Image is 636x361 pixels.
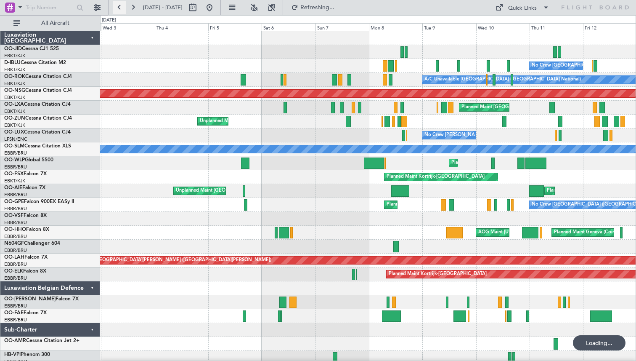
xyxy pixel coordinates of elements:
span: OO-ZUN [4,116,25,121]
span: OO-LXA [4,102,24,107]
a: OO-SLMCessna Citation XLS [4,144,71,149]
a: OO-HHOFalcon 8X [4,227,49,232]
a: EBKT/KJK [4,178,25,184]
div: A/C Unavailable [GEOGRAPHIC_DATA] ([GEOGRAPHIC_DATA] National) [424,73,581,86]
a: OO-JIDCessna CJ1 525 [4,46,59,51]
button: Quick Links [491,1,554,14]
div: Planned Maint Liege [451,157,495,169]
a: HB-VPIPhenom 300 [4,352,50,357]
button: Refreshing... [287,1,338,14]
a: EBBR/BRU [4,261,27,267]
span: N604GF [4,241,24,246]
a: EBKT/KJK [4,122,25,128]
a: OO-LAHFalcon 7X [4,255,48,260]
div: Planned Maint Kortrijk-[GEOGRAPHIC_DATA] [389,268,487,281]
div: Unplanned Maint [GEOGRAPHIC_DATA] ([GEOGRAPHIC_DATA] National) [176,185,334,197]
div: Planned Maint Kortrijk-[GEOGRAPHIC_DATA] [387,171,485,183]
span: OO-NSG [4,88,25,93]
a: OO-ROKCessna Citation CJ4 [4,74,72,79]
a: OO-WLPGlobal 5500 [4,158,53,163]
a: OO-FAEFalcon 7X [4,310,47,316]
a: EBKT/KJK [4,94,25,101]
a: EBKT/KJK [4,67,25,73]
span: OO-SLM [4,144,24,149]
div: AOG Maint [US_STATE] ([GEOGRAPHIC_DATA]) [478,226,580,239]
span: OO-LAH [4,255,24,260]
a: EBBR/BRU [4,206,27,212]
button: All Aircraft [9,16,91,30]
div: Loading... [573,335,625,350]
div: Quick Links [508,4,537,13]
a: EBKT/KJK [4,108,25,115]
span: [DATE] - [DATE] [143,4,183,11]
div: Sat 6 [262,23,315,31]
div: Planned Maint [GEOGRAPHIC_DATA] ([GEOGRAPHIC_DATA] National) [461,101,614,114]
a: EBBR/BRU [4,164,27,170]
div: Thu 11 [530,23,583,31]
span: OO-AIE [4,185,22,190]
div: Sun 7 [315,23,369,31]
a: EBKT/KJK [4,53,25,59]
input: Trip Number [26,1,74,14]
span: OO-FSX [4,171,24,176]
div: Mon 8 [369,23,422,31]
a: EBKT/KJK [4,80,25,87]
div: Tue 9 [422,23,476,31]
a: N604GFChallenger 604 [4,241,60,246]
span: HB-VPI [4,352,21,357]
span: OO-AMR [4,338,26,343]
span: OO-[PERSON_NAME] [4,297,56,302]
span: OO-LUX [4,130,24,135]
span: OO-WLP [4,158,25,163]
a: EBBR/BRU [4,150,27,156]
span: OO-FAE [4,310,24,316]
a: EBBR/BRU [4,303,27,309]
div: Planned Maint [GEOGRAPHIC_DATA] ([GEOGRAPHIC_DATA] National) [387,198,539,211]
a: LFSN/ENC [4,136,27,142]
div: Unplanned Maint [GEOGRAPHIC_DATA] ([GEOGRAPHIC_DATA]) [200,115,338,128]
span: OO-HHO [4,227,26,232]
div: Planned Maint Geneva (Cointrin) [554,226,623,239]
a: OO-[PERSON_NAME]Falcon 7X [4,297,79,302]
a: OO-AMRCessna Citation Jet 2+ [4,338,79,343]
div: Planned Maint [PERSON_NAME]-[GEOGRAPHIC_DATA][PERSON_NAME] ([GEOGRAPHIC_DATA][PERSON_NAME]) [23,254,271,267]
span: Refreshing... [300,5,335,11]
a: EBBR/BRU [4,219,27,226]
span: OO-ELK [4,269,23,274]
a: OO-LXACessna Citation CJ4 [4,102,71,107]
div: Wed 10 [476,23,530,31]
a: OO-GPEFalcon 900EX EASy II [4,199,74,204]
div: Wed 3 [101,23,154,31]
span: OO-JID [4,46,22,51]
a: OO-LUXCessna Citation CJ4 [4,130,71,135]
a: OO-NSGCessna Citation CJ4 [4,88,72,93]
div: No Crew [PERSON_NAME] ([PERSON_NAME]) [424,129,525,142]
a: OO-FSXFalcon 7X [4,171,47,176]
a: OO-ELKFalcon 8X [4,269,46,274]
a: EBBR/BRU [4,192,27,198]
div: Fri 5 [208,23,262,31]
a: OO-ZUNCessna Citation CJ4 [4,116,72,121]
span: OO-VSF [4,213,24,218]
a: OO-AIEFalcon 7X [4,185,45,190]
a: EBBR/BRU [4,317,27,323]
span: OO-ROK [4,74,25,79]
a: D-IBLUCessna Citation M2 [4,60,66,65]
div: [DATE] [102,17,116,24]
a: EBBR/BRU [4,233,27,240]
span: All Aircraft [22,20,89,26]
div: Thu 4 [155,23,208,31]
a: OO-VSFFalcon 8X [4,213,47,218]
span: D-IBLU [4,60,21,65]
a: EBBR/BRU [4,275,27,281]
a: EBBR/BRU [4,247,27,254]
span: OO-GPE [4,199,24,204]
